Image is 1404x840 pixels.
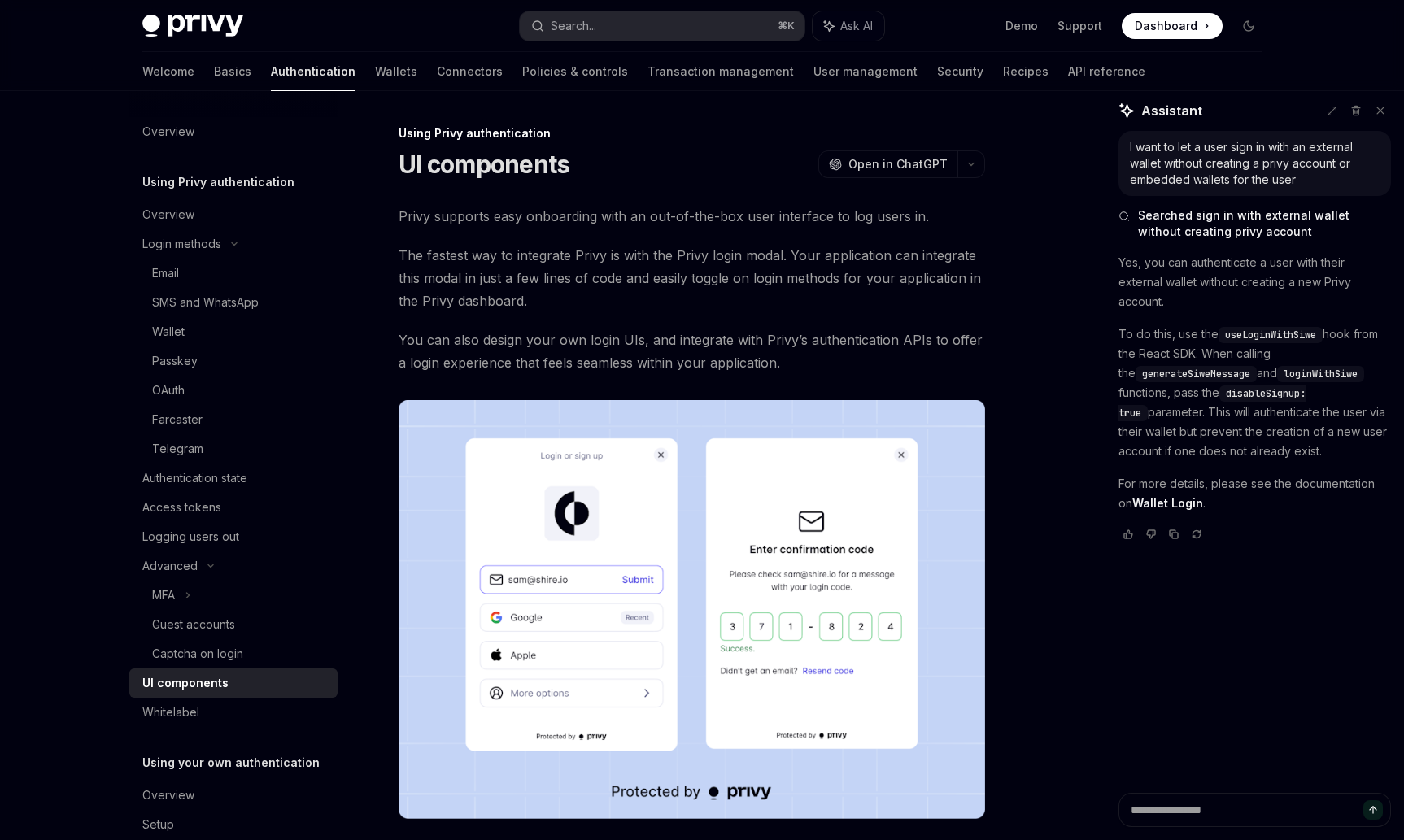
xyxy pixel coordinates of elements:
[1118,387,1306,420] span: disableSignup: true
[1118,253,1391,311] p: Yes, you can authenticate a user with their external wallet without creating a new Privy account.
[399,125,985,141] div: Using Privy authentication
[937,52,983,91] a: Security
[818,150,957,178] button: Open in ChatGPT
[1236,13,1262,39] button: Toggle dark mode
[129,200,338,229] a: Overview
[142,234,221,254] div: Login methods
[1005,18,1038,34] a: Demo
[142,205,194,224] div: Overview
[840,18,873,34] span: Ask AI
[1141,101,1202,120] span: Assistant
[129,259,338,288] a: Email
[1122,13,1223,39] a: Dashboard
[142,468,247,488] div: Authentication state
[1142,368,1250,381] span: generateSiweMessage
[129,698,338,727] a: Whitelabel
[152,322,185,342] div: Wallet
[522,52,628,91] a: Policies & controls
[129,464,338,493] a: Authentication state
[813,52,918,91] a: User management
[142,498,221,517] div: Access tokens
[1118,474,1391,513] p: For more details, please see the documentation on .
[1138,207,1391,240] span: Searched sign in with external wallet without creating privy account
[214,52,251,91] a: Basics
[1118,324,1391,461] p: To do this, use the hook from the React SDK. When calling the and functions, pass the parameter. ...
[152,439,203,459] div: Telegram
[152,585,175,605] div: MFA
[399,244,985,312] span: The fastest way to integrate Privy is with the Privy login modal. Your application can integrate ...
[399,150,569,179] h1: UI components
[437,52,503,91] a: Connectors
[142,786,194,805] div: Overview
[142,815,174,834] div: Setup
[142,122,194,141] div: Overview
[647,52,794,91] a: Transaction management
[1003,52,1049,91] a: Recipes
[142,52,194,91] a: Welcome
[142,753,320,773] h5: Using your own authentication
[551,16,596,36] div: Search...
[142,703,199,722] div: Whitelabel
[129,493,338,522] a: Access tokens
[1284,368,1358,381] span: loginWithSiwe
[129,317,338,346] a: Wallet
[142,15,243,37] img: dark logo
[152,381,185,400] div: OAuth
[375,52,417,91] a: Wallets
[129,781,338,810] a: Overview
[129,376,338,405] a: OAuth
[1132,496,1203,511] a: Wallet Login
[152,293,259,312] div: SMS and WhatsApp
[271,52,355,91] a: Authentication
[129,522,338,551] a: Logging users out
[1225,329,1316,342] span: useLoginWithSiwe
[848,156,948,172] span: Open in ChatGPT
[399,205,985,228] span: Privy supports easy onboarding with an out-of-the-box user interface to log users in.
[142,673,229,693] div: UI components
[129,346,338,376] a: Passkey
[129,668,338,698] a: UI components
[778,20,795,33] span: ⌘ K
[152,644,243,664] div: Captcha on login
[1135,18,1197,34] span: Dashboard
[142,172,294,192] h5: Using Privy authentication
[152,351,198,371] div: Passkey
[142,527,239,546] div: Logging users out
[520,11,804,41] button: Search...⌘K
[129,288,338,317] a: SMS and WhatsApp
[1057,18,1102,34] a: Support
[129,639,338,668] a: Captcha on login
[152,615,235,634] div: Guest accounts
[399,400,985,819] img: images/Onboard.png
[129,117,338,146] a: Overview
[129,405,338,434] a: Farcaster
[129,434,338,464] a: Telegram
[399,329,985,374] span: You can also design your own login UIs, and integrate with Privy’s authentication APIs to offer a...
[1363,800,1383,820] button: Send message
[129,810,338,839] a: Setup
[129,610,338,639] a: Guest accounts
[152,263,179,283] div: Email
[813,11,884,41] button: Ask AI
[1130,139,1380,188] div: I want to let a user sign in with an external wallet without creating a privy account or embedded...
[1118,207,1391,240] button: Searched sign in with external wallet without creating privy account
[152,410,203,429] div: Farcaster
[142,556,198,576] div: Advanced
[1068,52,1145,91] a: API reference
